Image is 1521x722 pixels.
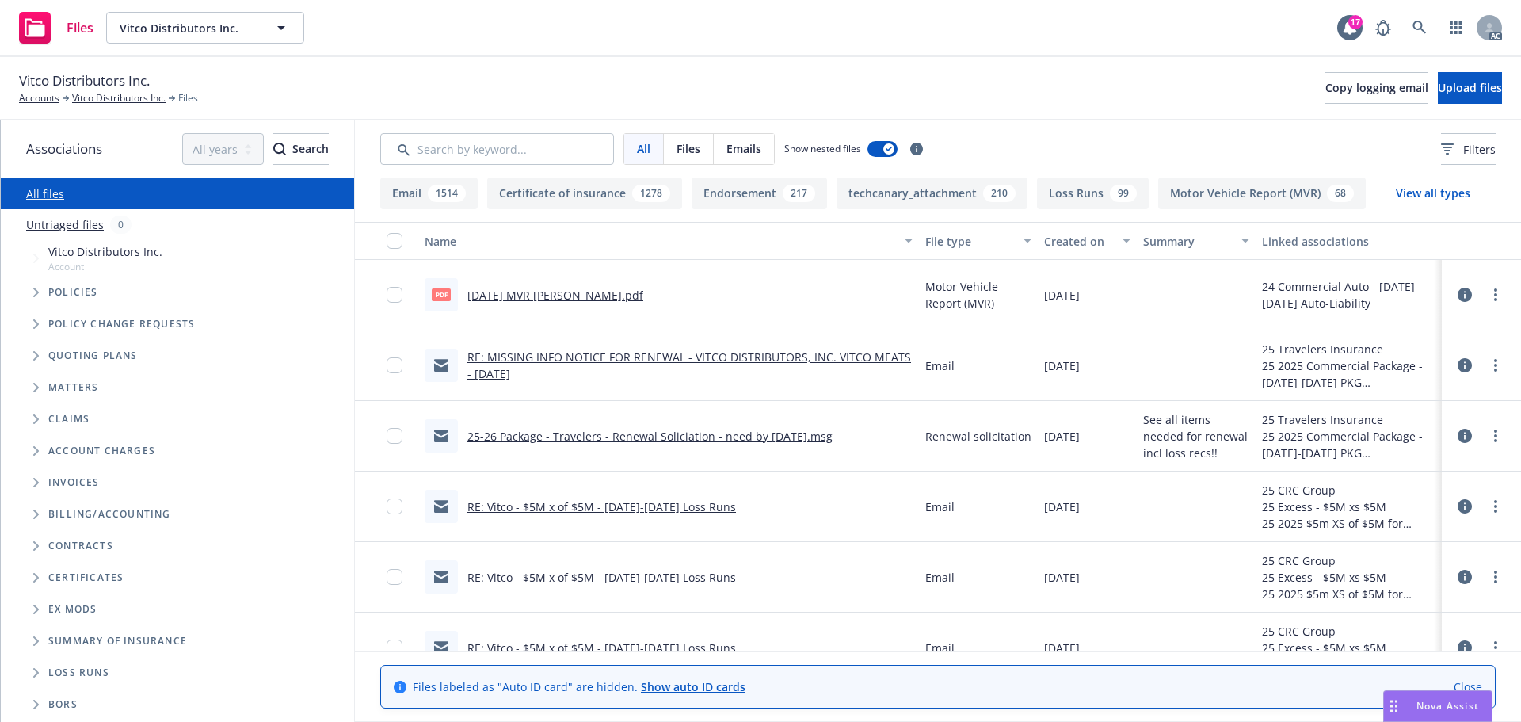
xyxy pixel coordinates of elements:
a: more [1486,567,1505,586]
span: Files labeled as "Auto ID card" are hidden. [413,678,745,695]
div: 25 CRC Group [1262,482,1435,499]
input: Toggle Row Selected [387,428,402,444]
span: Ex Mods [48,605,97,614]
button: Loss Runs [1037,178,1149,209]
span: [DATE] [1044,428,1080,445]
div: 25 Excess - $5M xs $5M [1262,569,1435,586]
a: Files [13,6,100,50]
div: 68 [1327,185,1354,202]
a: [DATE] MVR [PERSON_NAME].pdf [467,288,643,303]
span: See all items needed for renewal incl loss recs!! [1143,411,1249,461]
span: Contracts [48,541,113,551]
div: Created on [1044,233,1113,250]
input: Search by keyword... [380,133,614,165]
button: Filters [1441,133,1496,165]
span: Email [925,357,955,374]
a: Report a Bug [1367,12,1399,44]
span: Filters [1441,141,1496,158]
span: Nova Assist [1416,699,1479,712]
span: [DATE] [1044,640,1080,656]
div: Search [273,134,329,164]
div: 99 [1110,185,1137,202]
span: Email [925,640,955,656]
span: Associations [26,139,102,159]
a: All files [26,186,64,201]
span: Invoices [48,478,100,487]
input: Toggle Row Selected [387,569,402,585]
button: Nova Assist [1383,690,1492,722]
span: Matters [48,383,98,392]
div: 25 2025 Commercial Package - [DATE]-[DATE] PKG [1262,357,1435,391]
span: Billing/Accounting [48,510,171,519]
div: 25 CRC Group [1262,623,1435,640]
button: Linked associations [1256,222,1442,260]
div: 25 Travelers Insurance [1262,341,1435,357]
span: Certificates [48,573,124,583]
button: Name [418,222,919,260]
div: 25 Travelers Insurance [1262,411,1435,428]
div: 217 [783,185,815,202]
a: Switch app [1440,12,1472,44]
a: Search [1404,12,1435,44]
a: RE: MISSING INFO NOTICE FOR RENEWAL - VITCO DISTRIBUTORS, INC. VITCO MEATS - [DATE] [467,350,911,381]
span: Emails [726,140,761,157]
span: Email [925,569,955,586]
div: Drag to move [1384,691,1404,721]
input: Toggle Row Selected [387,287,402,303]
span: Show nested files [784,142,861,155]
button: Endorsement [692,178,827,209]
span: Motor Vehicle Report (MVR) [925,278,1031,311]
div: 25 2025 Commercial Package - [DATE]-[DATE] PKG [1262,428,1435,461]
a: RE: Vitco - $5M x of $5M - [DATE]-[DATE] Loss Runs [467,499,736,514]
div: Linked associations [1262,233,1435,250]
div: File type [925,233,1014,250]
span: Summary of insurance [48,636,187,646]
span: Files [677,140,700,157]
div: 1278 [632,185,670,202]
span: [DATE] [1044,357,1080,374]
a: Untriaged files [26,216,104,233]
a: 25-26 Package - Travelers - Renewal Soliciation - need by [DATE].msg [467,429,833,444]
button: Copy logging email [1325,72,1428,104]
span: Email [925,499,955,515]
div: 24 Commercial Auto - [DATE]-[DATE] Auto-Liability [1262,278,1435,311]
span: Quoting plans [48,351,138,361]
a: RE: Vitco - $5M x of $5M - [DATE]-[DATE] Loss Runs [467,640,736,655]
div: 0 [110,216,132,234]
span: Vitco Distributors Inc. [120,20,257,36]
span: Loss Runs [48,668,109,678]
span: Copy logging email [1325,80,1428,95]
a: Show auto ID cards [641,679,745,694]
span: BORs [48,700,78,709]
a: Vitco Distributors Inc. [72,91,166,105]
a: RE: Vitco - $5M x of $5M - [DATE]-[DATE] Loss Runs [467,570,736,585]
a: more [1486,356,1505,375]
a: more [1486,285,1505,304]
span: Policy change requests [48,319,195,329]
span: Files [178,91,198,105]
button: Created on [1038,222,1137,260]
input: Select all [387,233,402,249]
div: 210 [983,185,1016,202]
div: Tree Example [1,240,354,499]
span: Renewal solicitation [925,428,1031,445]
div: Summary [1143,233,1232,250]
button: SearchSearch [273,133,329,165]
button: Email [380,178,478,209]
span: Filters [1463,141,1496,158]
span: [DATE] [1044,569,1080,586]
a: Close [1454,678,1482,695]
a: Accounts [19,91,59,105]
input: Toggle Row Selected [387,640,402,655]
button: Upload files [1438,72,1502,104]
span: Vitco Distributors Inc. [48,243,162,260]
div: Folder Tree Example [1,499,354,720]
a: more [1486,497,1505,516]
span: [DATE] [1044,499,1080,515]
div: 25 2025 $5m XS of $5M for contract - RUSH Target Date 11/2? [1262,515,1435,532]
span: Upload files [1438,80,1502,95]
span: [DATE] [1044,287,1080,304]
span: All [637,140,650,157]
div: 25 Excess - $5M xs $5M [1262,640,1435,656]
span: Account charges [48,446,155,456]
